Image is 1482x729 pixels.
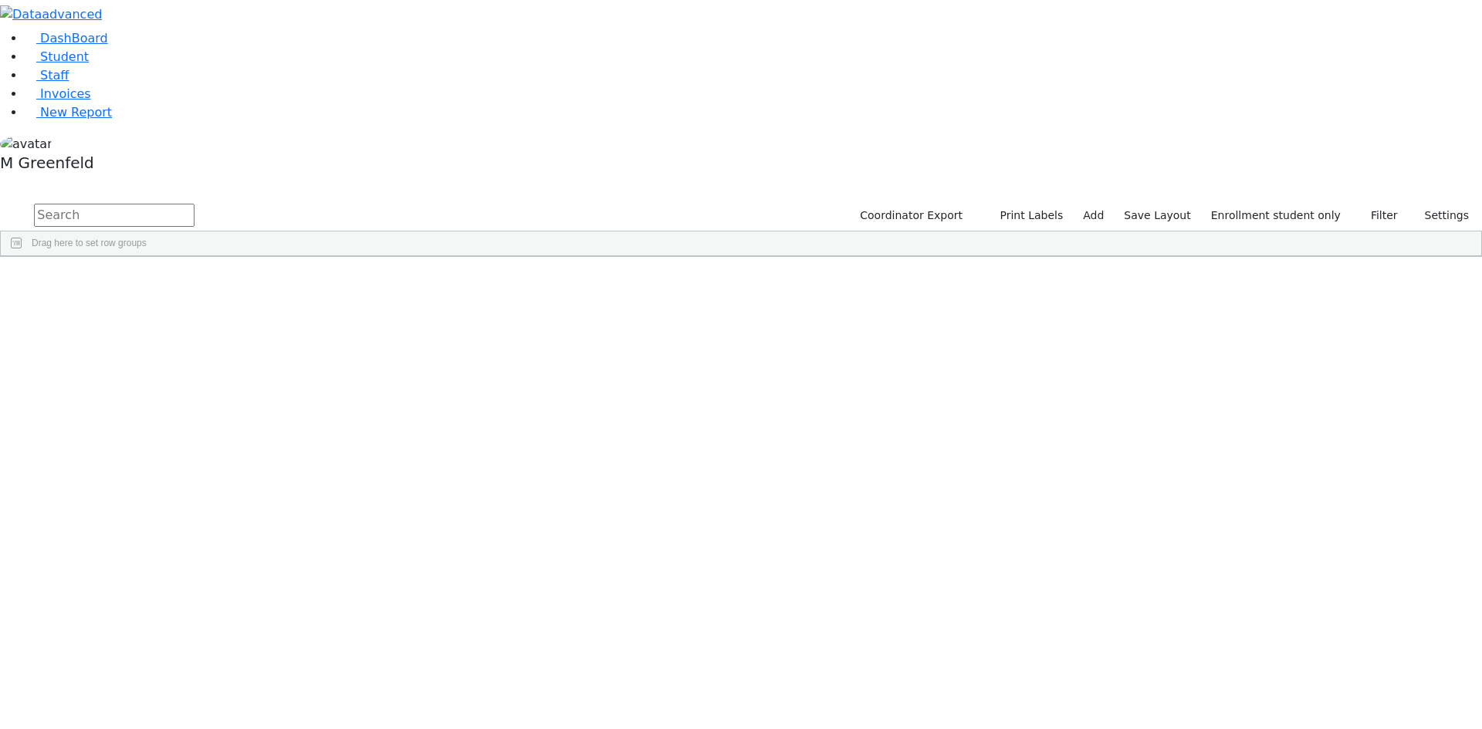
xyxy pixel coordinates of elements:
[25,31,108,46] a: DashBoard
[25,105,112,120] a: New Report
[1117,204,1197,228] button: Save Layout
[850,204,969,228] button: Coordinator Export
[40,86,91,101] span: Invoices
[982,204,1070,228] button: Print Labels
[25,68,69,83] a: Staff
[40,31,108,46] span: DashBoard
[1351,204,1405,228] button: Filter
[40,68,69,83] span: Staff
[40,105,112,120] span: New Report
[32,238,147,248] span: Drag here to set row groups
[25,49,89,64] a: Student
[1076,204,1111,228] a: Add
[40,49,89,64] span: Student
[34,204,195,227] input: Search
[1405,204,1476,228] button: Settings
[25,86,91,101] a: Invoices
[1204,204,1348,228] label: Enrollment student only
